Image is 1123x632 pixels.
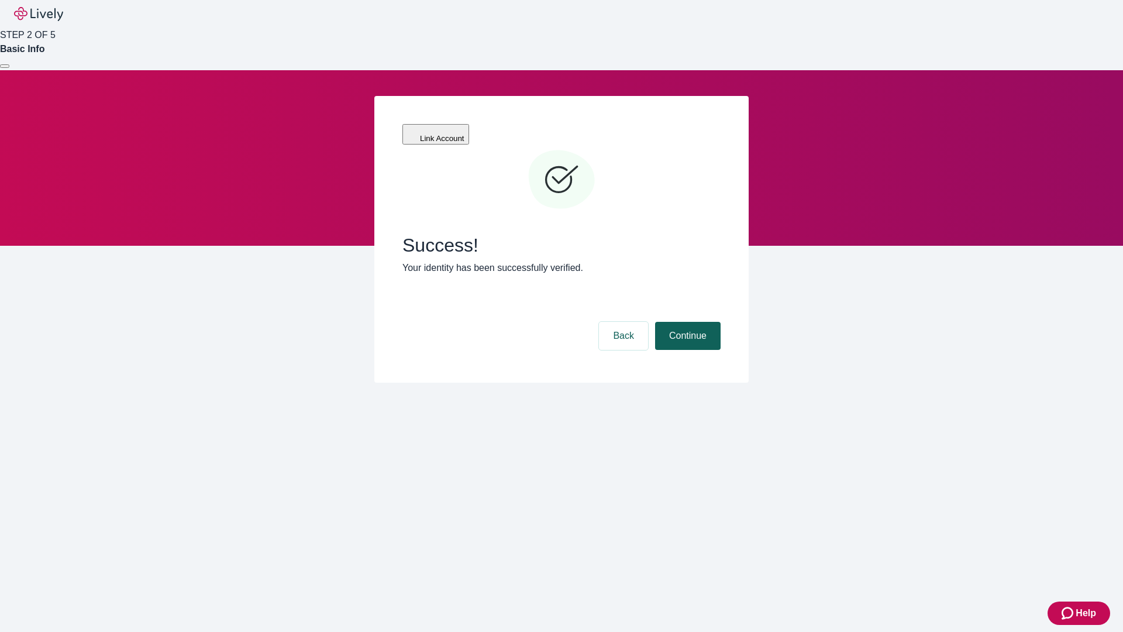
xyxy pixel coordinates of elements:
span: Help [1076,606,1096,620]
svg: Zendesk support icon [1062,606,1076,620]
button: Continue [655,322,721,350]
button: Link Account [402,124,469,145]
span: Success! [402,234,721,256]
svg: Checkmark icon [526,145,597,215]
p: Your identity has been successfully verified. [402,261,721,275]
button: Back [599,322,648,350]
img: Lively [14,7,63,21]
button: Zendesk support iconHelp [1048,602,1110,625]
